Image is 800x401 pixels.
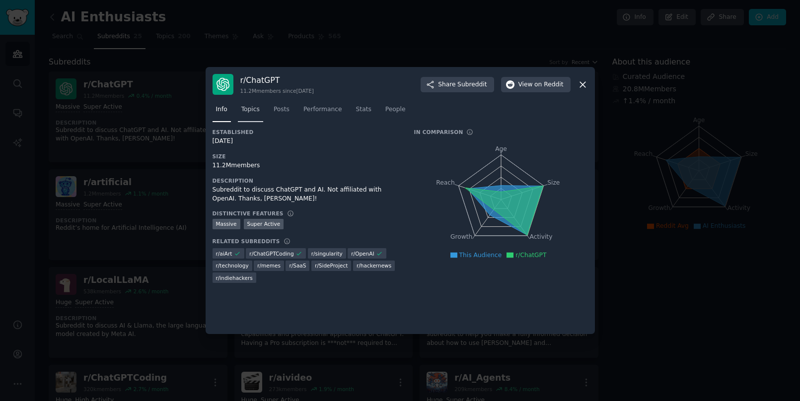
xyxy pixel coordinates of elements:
a: Topics [238,102,263,122]
span: r/ technology [216,262,249,269]
span: r/ OpenAI [351,250,374,257]
tspan: Reach [436,179,455,186]
a: People [382,102,409,122]
span: r/ ChatGPTCoding [249,250,293,257]
h3: Related Subreddits [213,238,280,245]
div: Massive [213,219,240,229]
tspan: Age [495,145,507,152]
a: Info [213,102,231,122]
span: Posts [274,105,290,114]
button: ShareSubreddit [421,77,494,93]
span: r/ memes [257,262,281,269]
span: r/ SideProject [315,262,348,269]
div: 11.2M members since [DATE] [240,87,314,94]
h3: Established [213,129,400,135]
span: View [518,80,564,89]
span: r/ indiehackers [216,274,253,281]
span: Stats [356,105,371,114]
span: r/ singularity [311,250,343,257]
h3: Size [213,153,400,160]
span: Subreddit [457,80,487,89]
a: Performance [300,102,346,122]
button: Viewon Reddit [501,77,571,93]
tspan: Size [547,179,560,186]
span: on Reddit [534,80,563,89]
span: Info [216,105,227,114]
img: ChatGPT [213,74,233,95]
h3: r/ ChatGPT [240,75,314,85]
div: Subreddit to discuss ChatGPT and AI. Not affiliated with OpenAI. Thanks, [PERSON_NAME]! [213,186,400,203]
h3: Description [213,177,400,184]
a: Stats [353,102,375,122]
span: r/ChatGPT [515,252,546,259]
h3: In Comparison [414,129,463,135]
h3: Distinctive Features [213,210,284,217]
span: Performance [303,105,342,114]
span: r/ SaaS [289,262,306,269]
span: This Audience [459,252,502,259]
div: [DATE] [213,137,400,146]
span: r/ aiArt [216,250,232,257]
div: 11.2M members [213,161,400,170]
span: Share [438,80,487,89]
a: Posts [270,102,293,122]
div: Super Active [244,219,284,229]
tspan: Activity [529,234,552,241]
span: Topics [241,105,260,114]
span: People [385,105,406,114]
tspan: Growth [450,234,472,241]
span: r/ hackernews [357,262,391,269]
